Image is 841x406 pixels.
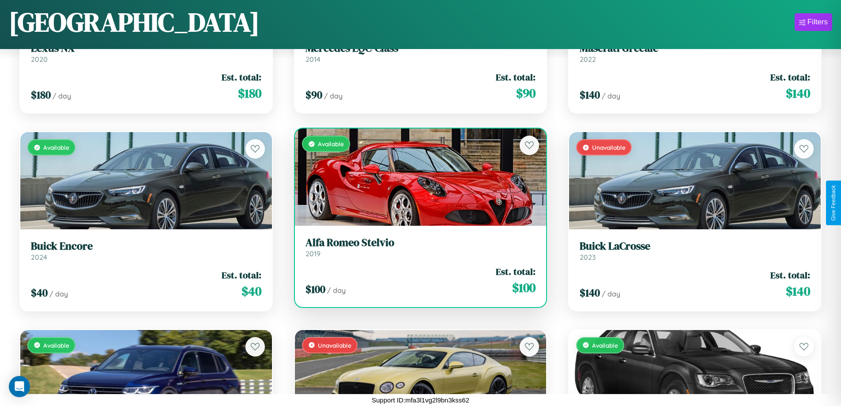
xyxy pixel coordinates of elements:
[238,84,261,102] span: $ 180
[305,282,325,296] span: $ 100
[31,253,47,262] span: 2024
[602,91,620,100] span: / day
[592,341,618,349] span: Available
[580,55,596,64] span: 2022
[795,13,832,31] button: Filters
[580,240,810,253] h3: Buick LaCrosse
[496,71,536,83] span: Est. total:
[305,87,322,102] span: $ 90
[31,240,261,262] a: Buick Encore2024
[602,289,620,298] span: / day
[786,282,810,300] span: $ 140
[516,84,536,102] span: $ 90
[372,394,469,406] p: Support ID: mfa3l1vg2l9bn3kss62
[786,84,810,102] span: $ 140
[222,269,261,281] span: Est. total:
[241,282,261,300] span: $ 40
[53,91,71,100] span: / day
[31,285,48,300] span: $ 40
[770,71,810,83] span: Est. total:
[512,279,536,296] span: $ 100
[318,140,344,148] span: Available
[830,185,837,221] div: Give Feedback
[43,144,69,151] span: Available
[580,240,810,262] a: Buick LaCrosse2023
[9,4,260,40] h1: [GEOGRAPHIC_DATA]
[592,144,626,151] span: Unavailable
[305,236,536,249] h3: Alfa Romeo Stelvio
[222,71,261,83] span: Est. total:
[580,42,810,64] a: Maserati Grecale2022
[324,91,343,100] span: / day
[43,341,69,349] span: Available
[9,376,30,397] div: Open Intercom Messenger
[31,55,48,64] span: 2020
[305,249,321,258] span: 2019
[305,236,536,258] a: Alfa Romeo Stelvio2019
[49,289,68,298] span: / day
[580,87,600,102] span: $ 140
[305,55,321,64] span: 2014
[31,87,51,102] span: $ 180
[305,42,536,64] a: Mercedes EQC-Class2014
[580,285,600,300] span: $ 140
[318,341,351,349] span: Unavailable
[580,253,596,262] span: 2023
[327,286,346,295] span: / day
[31,240,261,253] h3: Buick Encore
[31,42,261,64] a: Lexus NX2020
[807,18,828,27] div: Filters
[770,269,810,281] span: Est. total:
[496,265,536,278] span: Est. total:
